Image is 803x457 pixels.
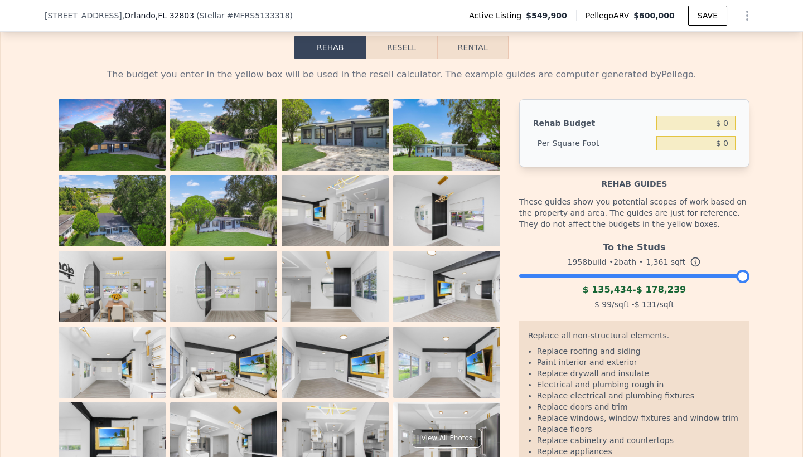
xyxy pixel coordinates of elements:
div: Rehab guides [519,167,749,189]
div: - [519,283,749,296]
span: , FL 32803 [156,11,194,20]
img: Property Photo 5 [59,175,166,255]
span: [STREET_ADDRESS] [45,10,122,21]
li: Replace roofing and siding [537,346,741,357]
div: These guides show you potential scopes of work based on the property and area. The guides are jus... [519,189,749,236]
span: , Orlando [122,10,194,21]
li: Replace windows, window fixtures and window trim [537,412,741,424]
div: 1958 build • 2 bath • sqft [519,254,749,270]
div: Replace all non-structural elements. [528,330,741,346]
span: $ 131 [635,300,657,309]
img: Property Photo 11 [282,251,389,331]
button: Rental [437,36,509,59]
img: Property Photo 12 [393,251,500,331]
span: # MFRS5133318 [227,11,290,20]
span: Stellar [200,11,225,20]
span: 1,361 [646,257,668,266]
img: Property Photo 2 [170,99,277,179]
div: The budget you enter in the yellow box will be used in the resell calculator. The example guides ... [54,68,749,81]
button: SAVE [688,6,727,26]
img: Property Photo 14 [170,327,277,407]
img: Property Photo 6 [170,175,277,255]
li: Replace electrical and plumbing fixtures [537,390,741,401]
li: Replace cabinetry and countertops [537,435,741,446]
span: $600,000 [633,11,675,20]
li: Replace appliances [537,446,741,457]
img: Property Photo 9 [59,251,166,331]
span: $ 99 [594,300,612,309]
li: Electrical and plumbing rough in [537,379,741,390]
button: Show Options [736,4,758,27]
li: Replace floors [537,424,741,435]
div: /sqft - /sqft [519,296,749,312]
li: Paint interior and exterior [537,357,741,368]
div: Per Square Foot [533,133,652,153]
img: Property Photo 7 [282,175,389,255]
li: Replace doors and trim [537,401,741,412]
div: View All Photos [412,429,482,448]
img: Property Photo 16 [393,327,500,407]
span: $ 135,434 [582,284,632,295]
img: Property Photo 4 [393,99,500,179]
div: To the Studs [519,236,749,254]
span: Pellego ARV [586,10,634,21]
img: Property Photo 10 [170,251,277,331]
span: Active Listing [469,10,526,21]
span: $549,900 [526,10,567,21]
img: Property Photo 8 [393,175,500,255]
li: Replace drywall and insulate [537,368,741,379]
button: Resell [366,36,437,59]
img: Property Photo 3 [282,99,389,179]
span: $ 178,239 [636,284,686,295]
img: Property Photo 1 [59,99,166,179]
div: ( ) [196,10,293,21]
img: Property Photo 15 [282,327,389,407]
button: Rehab [294,36,366,59]
div: Rehab Budget [533,113,652,133]
img: Property Photo 13 [59,327,166,407]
